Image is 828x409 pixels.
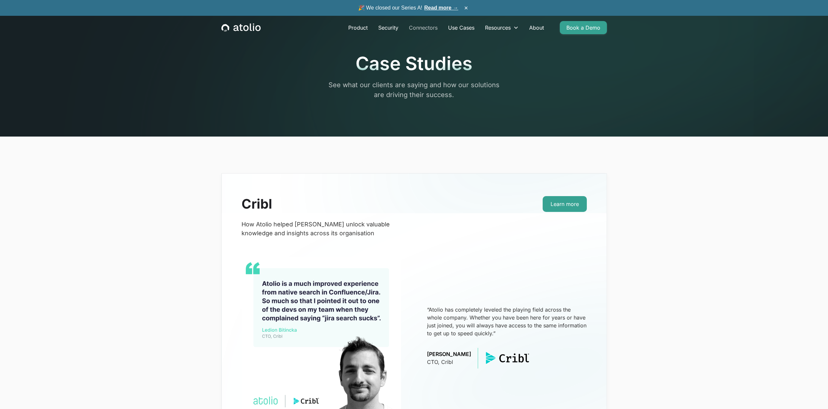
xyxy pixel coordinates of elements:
[462,4,470,12] button: ×
[427,350,471,358] p: [PERSON_NAME]
[221,53,607,75] h1: Case Studies
[560,21,607,34] a: Book a Demo
[424,5,458,11] a: Read more →
[242,220,418,238] p: How Atolio helped [PERSON_NAME] unlock valuable knowledge and insights across its organisation
[343,21,373,34] a: Product
[373,21,404,34] a: Security
[427,306,586,337] p: “Atolio has completely leveled the playing field across the whole company. Whether you have been ...
[485,24,511,32] div: Resources
[242,196,418,212] h2: Cribl
[221,23,261,32] a: home
[480,21,524,34] div: Resources
[326,80,502,100] p: See what our clients are saying and how our solutions are driving their success.
[358,4,458,12] span: 🎉 We closed our Series A!
[404,21,443,34] a: Connectors
[524,21,549,34] a: About
[443,21,480,34] a: Use Cases
[795,377,828,409] iframe: Chat Widget
[427,358,471,366] p: CTO, Cribl
[543,196,587,212] a: Learn more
